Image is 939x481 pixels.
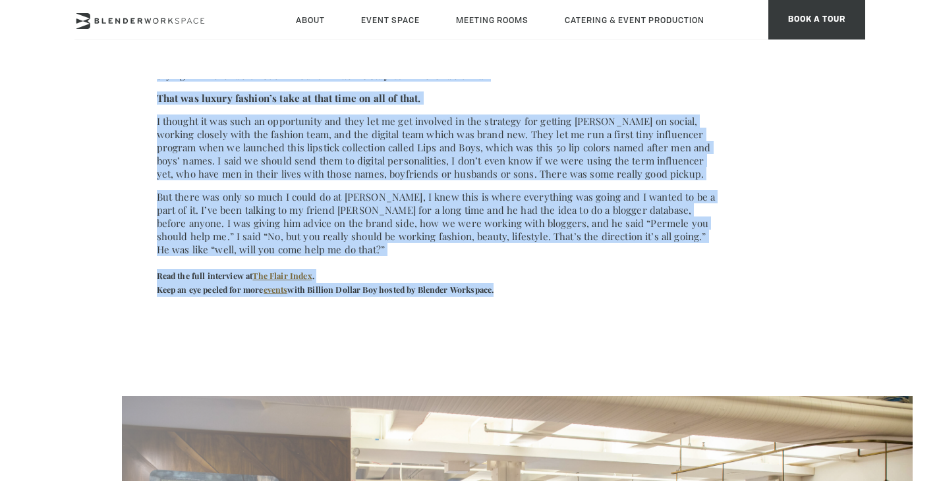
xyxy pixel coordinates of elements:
p: I thought it was such an opportunity and they let me get involved in the strategy for getting [PE... [157,114,717,180]
h5: Read the full interview at . Keep an eye peeled for more with Billion Dollar Boy hosted by Blende... [157,269,717,297]
a: The Flair Index [252,270,312,281]
strong: That was luxury fashion’s take at that time on all of that. [157,91,421,105]
p: But there was only so much I could do at [PERSON_NAME], I knew this is where everything was going... [157,190,717,256]
a: events [264,284,288,295]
